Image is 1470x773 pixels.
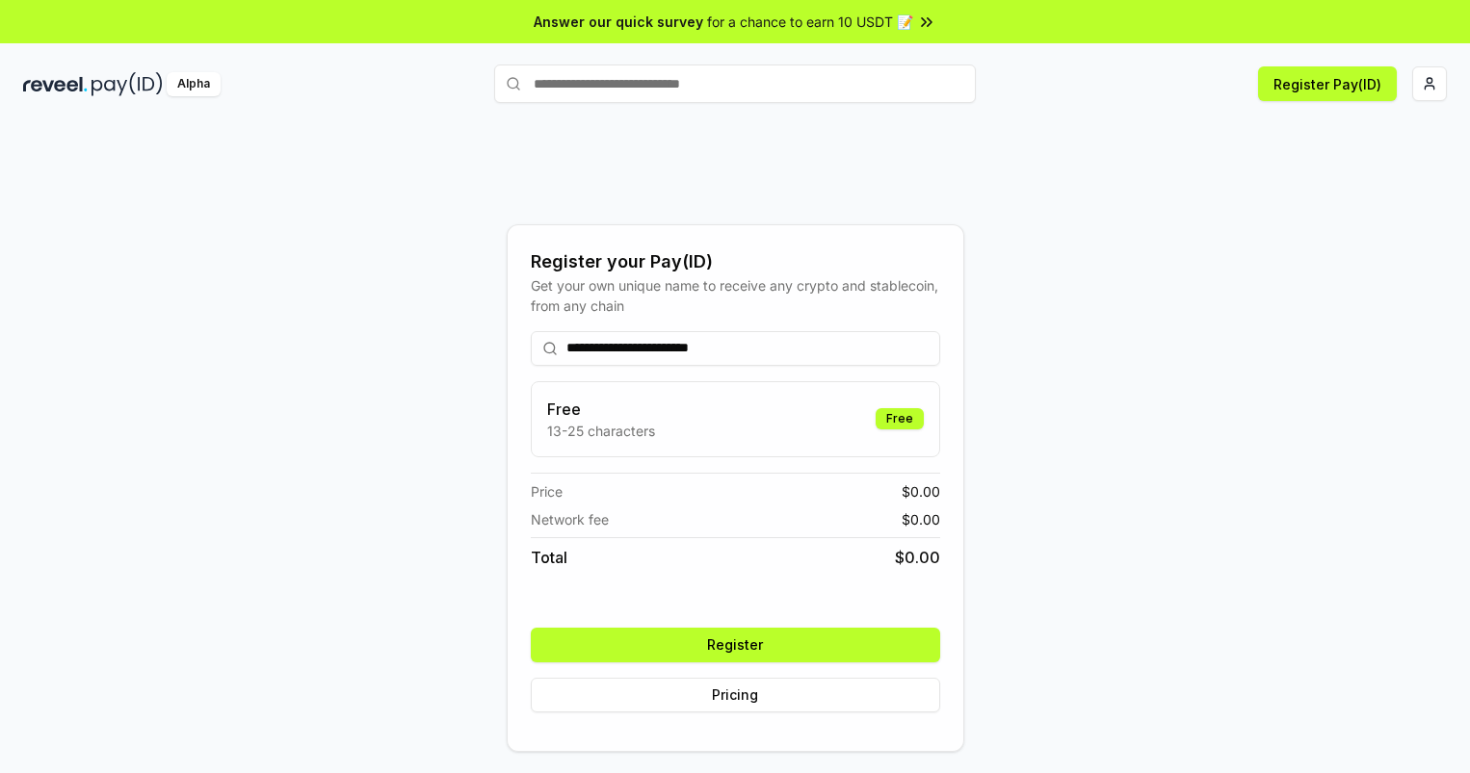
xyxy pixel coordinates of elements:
[902,481,940,502] span: $ 0.00
[707,12,913,32] span: for a chance to earn 10 USDT 📝
[531,248,940,275] div: Register your Pay(ID)
[902,509,940,529] span: $ 0.00
[167,72,221,96] div: Alpha
[531,678,940,712] button: Pricing
[23,72,88,96] img: reveel_dark
[531,509,609,529] span: Network fee
[534,12,703,32] span: Answer our quick survey
[531,546,567,569] span: Total
[895,546,940,569] span: $ 0.00
[531,628,940,662] button: Register
[92,72,163,96] img: pay_id
[1258,66,1397,101] button: Register Pay(ID)
[531,275,940,316] div: Get your own unique name to receive any crypto and stablecoin, from any chain
[547,398,655,421] h3: Free
[547,421,655,441] p: 13-25 characters
[531,481,563,502] span: Price
[876,408,924,429] div: Free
